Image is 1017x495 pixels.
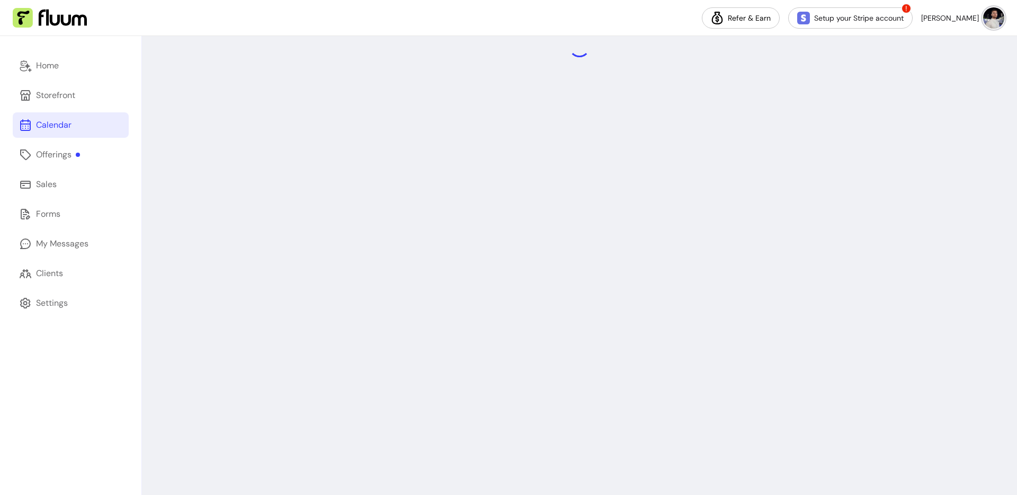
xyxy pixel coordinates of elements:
[13,201,129,227] a: Forms
[13,142,129,167] a: Offerings
[36,178,57,191] div: Sales
[13,8,87,28] img: Fluum Logo
[13,83,129,108] a: Storefront
[13,261,129,286] a: Clients
[36,119,72,131] div: Calendar
[788,7,913,29] a: Setup your Stripe account
[36,237,88,250] div: My Messages
[36,208,60,220] div: Forms
[36,267,63,280] div: Clients
[921,7,1004,29] button: avatar[PERSON_NAME]
[13,112,129,138] a: Calendar
[13,290,129,316] a: Settings
[983,7,1004,29] img: avatar
[13,231,129,257] a: My Messages
[36,148,80,161] div: Offerings
[36,89,75,102] div: Storefront
[901,3,912,14] span: !
[13,53,129,78] a: Home
[36,59,59,72] div: Home
[921,13,979,23] span: [PERSON_NAME]
[13,172,129,197] a: Sales
[569,36,590,57] div: Loading
[36,297,68,310] div: Settings
[797,12,810,24] img: Stripe Icon
[702,7,780,29] a: Refer & Earn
